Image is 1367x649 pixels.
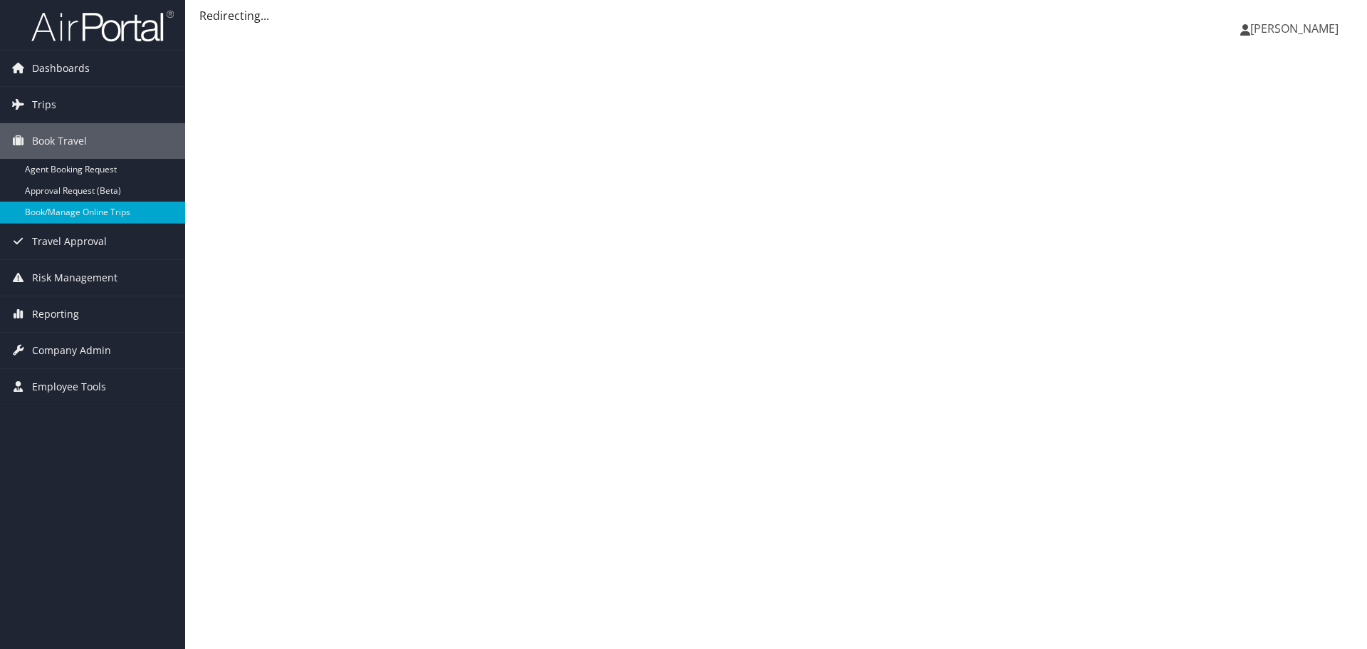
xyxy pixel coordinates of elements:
[32,296,79,332] span: Reporting
[1240,7,1353,50] a: [PERSON_NAME]
[32,333,111,368] span: Company Admin
[32,260,117,296] span: Risk Management
[1250,21,1339,36] span: [PERSON_NAME]
[32,51,90,86] span: Dashboards
[32,369,106,405] span: Employee Tools
[32,224,107,259] span: Travel Approval
[199,7,1353,24] div: Redirecting...
[32,123,87,159] span: Book Travel
[32,87,56,123] span: Trips
[31,9,174,43] img: airportal-logo.png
